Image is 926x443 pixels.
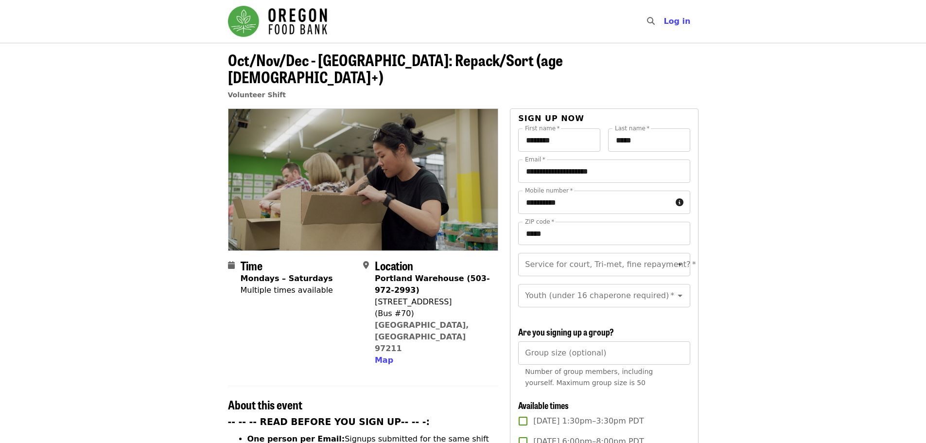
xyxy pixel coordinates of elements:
button: Open [673,289,687,302]
input: ZIP code [518,222,690,245]
label: Email [525,157,545,162]
input: [object Object] [518,341,690,365]
strong: -- -- -- READ BEFORE YOU SIGN UP-- -- -: [228,417,430,427]
a: [GEOGRAPHIC_DATA], [GEOGRAPHIC_DATA] 97211 [375,320,469,353]
img: Oct/Nov/Dec - Portland: Repack/Sort (age 8+) organized by Oregon Food Bank [228,109,498,250]
span: [DATE] 1:30pm–3:30pm PDT [533,415,644,427]
i: circle-info icon [676,198,683,207]
button: Log in [656,12,698,31]
span: Available times [518,399,569,411]
span: Time [241,257,262,274]
i: map-marker-alt icon [363,261,369,270]
span: Map [375,355,393,365]
span: Are you signing up a group? [518,325,614,338]
img: Oregon Food Bank - Home [228,6,327,37]
strong: Mondays – Saturdays [241,274,333,283]
input: Last name [608,128,690,152]
i: search icon [647,17,655,26]
label: First name [525,125,560,131]
input: Search [661,10,668,33]
button: Map [375,354,393,366]
span: Sign up now [518,114,584,123]
button: Open [673,258,687,271]
span: Oct/Nov/Dec - [GEOGRAPHIC_DATA]: Repack/Sort (age [DEMOGRAPHIC_DATA]+) [228,48,563,88]
span: Number of group members, including yourself. Maximum group size is 50 [525,368,653,387]
a: Volunteer Shift [228,91,286,99]
input: Mobile number [518,191,671,214]
span: About this event [228,396,302,413]
label: ZIP code [525,219,554,225]
input: Email [518,159,690,183]
i: calendar icon [228,261,235,270]
div: (Bus #70) [375,308,490,319]
div: Multiple times available [241,284,333,296]
span: Log in [664,17,690,26]
label: Mobile number [525,188,573,194]
label: Last name [615,125,649,131]
strong: Portland Warehouse (503-972-2993) [375,274,490,295]
input: First name [518,128,600,152]
div: [STREET_ADDRESS] [375,296,490,308]
span: Location [375,257,413,274]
